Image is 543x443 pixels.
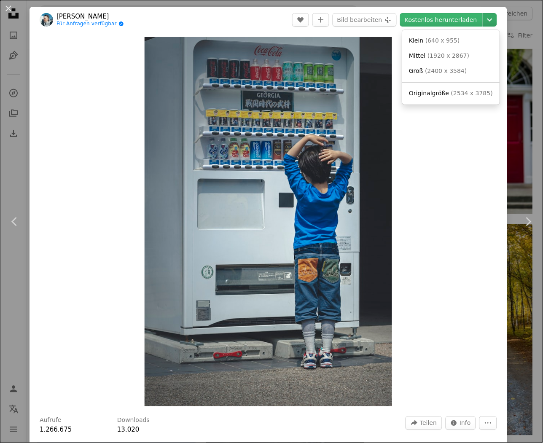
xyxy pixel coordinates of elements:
[409,37,423,44] span: Klein
[451,90,493,97] span: ( 2534 x 3785 )
[409,90,449,97] span: Originalgröße
[402,30,500,105] div: Downloadgröße auswählen
[427,52,469,59] span: ( 1920 x 2867 )
[425,67,467,74] span: ( 2400 x 3584 )
[409,67,423,74] span: Groß
[425,37,460,44] span: ( 640 x 955 )
[409,52,425,59] span: Mittel
[483,13,497,27] button: Downloadgröße auswählen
